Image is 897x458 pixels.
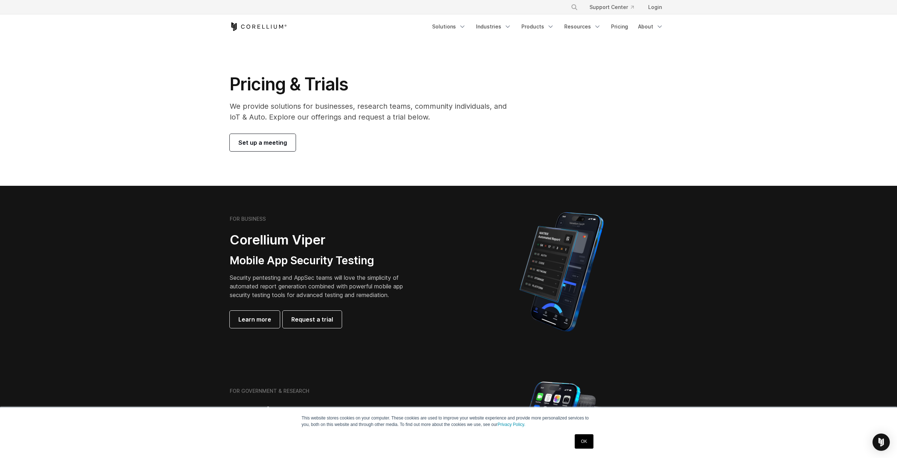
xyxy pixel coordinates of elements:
[472,20,516,33] a: Industries
[230,22,287,31] a: Corellium Home
[230,101,517,122] p: We provide solutions for businesses, research teams, community individuals, and IoT & Auto. Explo...
[507,209,616,335] img: Corellium MATRIX automated report on iPhone showing app vulnerability test results across securit...
[428,20,668,33] div: Navigation Menu
[230,404,431,420] h2: Corellium Falcon
[575,434,593,449] a: OK
[302,415,596,428] p: This website stores cookies on your computer. These cookies are used to improve your website expe...
[291,315,333,324] span: Request a trial
[230,388,309,394] h6: FOR GOVERNMENT & RESEARCH
[283,311,342,328] a: Request a trial
[230,216,266,222] h6: FOR BUSINESS
[584,1,640,14] a: Support Center
[238,315,271,324] span: Learn more
[238,138,287,147] span: Set up a meeting
[634,20,668,33] a: About
[230,73,517,95] h1: Pricing & Trials
[562,1,668,14] div: Navigation Menu
[642,1,668,14] a: Login
[498,422,525,427] a: Privacy Policy.
[873,434,890,451] div: Open Intercom Messenger
[517,20,559,33] a: Products
[230,134,296,151] a: Set up a meeting
[568,1,581,14] button: Search
[230,232,414,248] h2: Corellium Viper
[607,20,632,33] a: Pricing
[230,254,414,268] h3: Mobile App Security Testing
[230,311,280,328] a: Learn more
[428,20,470,33] a: Solutions
[230,273,414,299] p: Security pentesting and AppSec teams will love the simplicity of automated report generation comb...
[560,20,605,33] a: Resources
